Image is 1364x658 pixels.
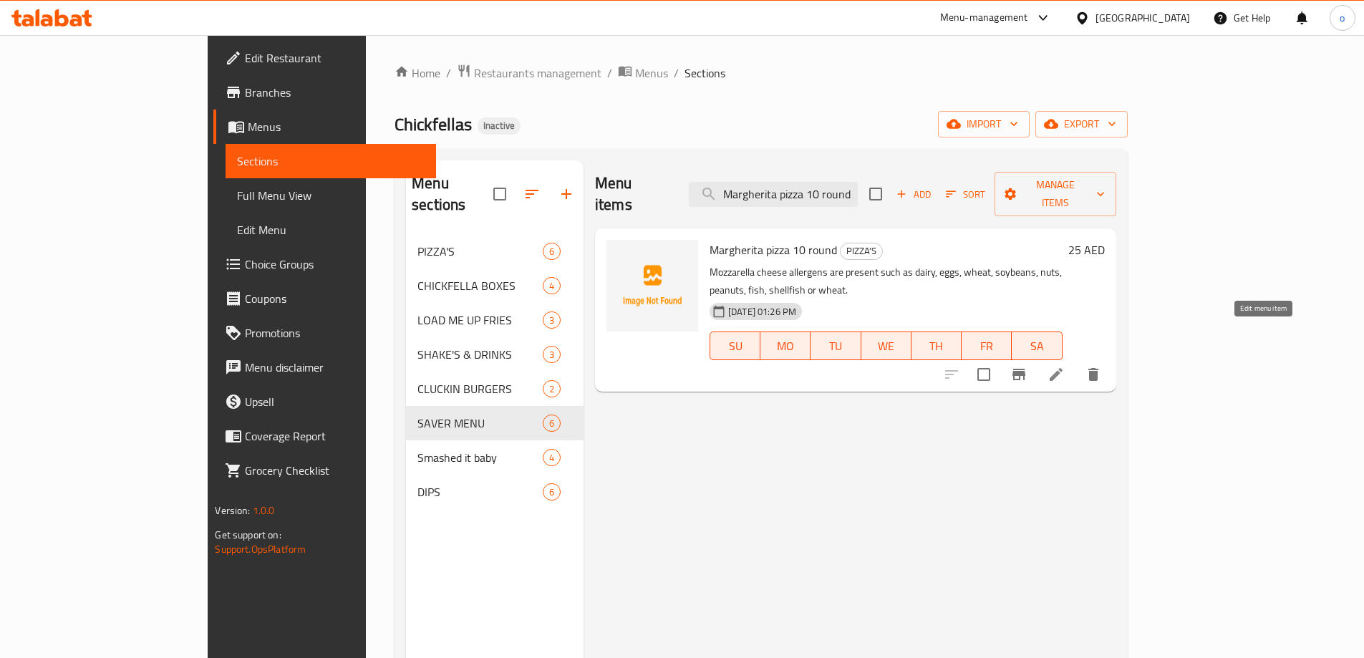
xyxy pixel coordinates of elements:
span: Select section [861,179,891,209]
span: [DATE] 01:26 PM [722,305,802,319]
span: Sections [237,153,424,170]
span: DIPS [417,483,543,500]
div: CLUCKIN BURGERS2 [406,372,584,406]
span: Select all sections [485,179,515,209]
span: Edit Restaurant [245,49,424,67]
span: PIZZA'S [841,243,882,259]
div: Menu-management [940,9,1028,26]
span: Restaurants management [474,64,601,82]
span: o [1340,10,1345,26]
span: 4 [543,279,560,293]
span: 3 [543,348,560,362]
span: Coverage Report [245,427,424,445]
span: Inactive [478,120,521,132]
button: import [938,111,1030,137]
div: items [543,483,561,500]
span: 6 [543,417,560,430]
span: Menu disclaimer [245,359,424,376]
a: Menus [213,110,435,144]
button: Branch-specific-item [1002,357,1036,392]
span: export [1047,115,1116,133]
div: SHAKE'S & DRINKS3 [406,337,584,372]
span: SA [1017,336,1056,357]
li: / [607,64,612,82]
div: Inactive [478,117,521,135]
input: search [689,182,858,207]
span: 6 [543,485,560,499]
span: SU [716,336,755,357]
span: 6 [543,245,560,258]
span: Add [894,186,933,203]
a: Upsell [213,384,435,419]
div: SAVER MENU6 [406,406,584,440]
a: Menus [618,64,668,82]
span: LOAD ME UP FRIES [417,311,543,329]
div: DIPS6 [406,475,584,509]
a: Coverage Report [213,419,435,453]
span: Smashed it baby [417,449,543,466]
a: Edit Restaurant [213,41,435,75]
nav: Menu sections [406,228,584,515]
span: Add item [891,183,937,205]
a: Promotions [213,316,435,350]
button: Add [891,183,937,205]
span: Sort sections [515,177,549,211]
h6: 25 AED [1068,240,1105,260]
a: Sections [226,144,435,178]
span: 2 [543,382,560,396]
a: Full Menu View [226,178,435,213]
span: Edit Menu [237,221,424,238]
div: items [543,277,561,294]
div: items [543,311,561,329]
span: CLUCKIN BURGERS [417,380,543,397]
img: Margherita pizza 10 round [606,240,698,332]
a: Coupons [213,281,435,316]
button: WE [861,332,911,360]
button: SU [710,332,760,360]
a: Grocery Checklist [213,453,435,488]
div: items [543,380,561,397]
div: items [543,415,561,432]
div: SAVER MENU [417,415,543,432]
span: CHICKFELLA BOXES [417,277,543,294]
div: items [543,243,561,260]
a: Edit Menu [226,213,435,247]
button: MO [760,332,811,360]
span: SHAKE'S & DRINKS [417,346,543,363]
span: TH [917,336,956,357]
span: Promotions [245,324,424,342]
li: / [674,64,679,82]
span: 1.0.0 [253,501,275,520]
div: PIZZA'S [417,243,543,260]
div: [GEOGRAPHIC_DATA] [1095,10,1190,26]
span: Sort items [937,183,995,205]
span: Sections [685,64,725,82]
span: Select to update [969,359,999,390]
button: export [1035,111,1128,137]
a: Support.OpsPlatform [215,540,306,558]
button: TH [911,332,962,360]
button: SA [1012,332,1062,360]
div: CHICKFELLA BOXES4 [406,268,584,303]
button: FR [962,332,1012,360]
div: PIZZA'S [840,243,883,260]
div: PIZZA'S6 [406,234,584,268]
span: Menus [635,64,668,82]
button: Add section [549,177,584,211]
a: Menu disclaimer [213,350,435,384]
span: import [949,115,1018,133]
span: TU [816,336,855,357]
div: items [543,449,561,466]
li: / [446,64,451,82]
span: Get support on: [215,526,281,544]
span: Grocery Checklist [245,462,424,479]
span: Sort [946,186,985,203]
span: 4 [543,451,560,465]
span: FR [967,336,1006,357]
a: Restaurants management [457,64,601,82]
